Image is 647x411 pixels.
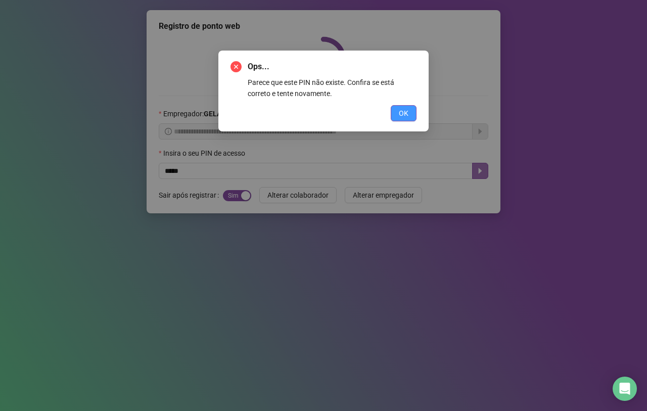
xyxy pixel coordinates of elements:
span: Ops... [248,61,417,73]
span: close-circle [230,61,242,72]
div: Open Intercom Messenger [613,377,637,401]
span: OK [399,108,408,119]
div: Parece que este PIN não existe. Confira se está correto e tente novamente. [248,77,417,99]
button: OK [391,105,417,121]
